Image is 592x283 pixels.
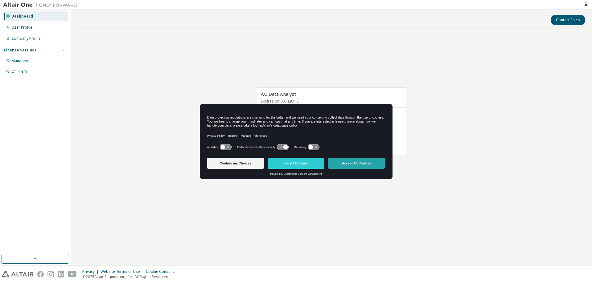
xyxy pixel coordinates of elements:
span: AU Data Analyst [261,91,296,97]
div: Dashboard [11,14,33,19]
img: Altair One [3,2,80,8]
img: instagram.svg [47,271,54,277]
p: Expires on [DATE] UTC [261,99,401,104]
div: Cookie Consent [146,269,178,274]
div: Website Terms of Use [101,269,146,274]
div: Privacy [82,269,101,274]
img: linkedin.svg [58,271,64,277]
div: License Settings [4,48,37,53]
img: altair_logo.svg [2,271,34,277]
img: youtube.svg [68,271,77,277]
p: © 2025 Altair Engineering, Inc. All Rights Reserved. [82,274,178,279]
button: Contact Sales [551,15,585,25]
div: User Profile [11,25,32,30]
div: Managed [11,59,28,63]
img: facebook.svg [37,271,44,277]
div: Company Profile [11,36,41,41]
div: On Prem [11,69,27,74]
